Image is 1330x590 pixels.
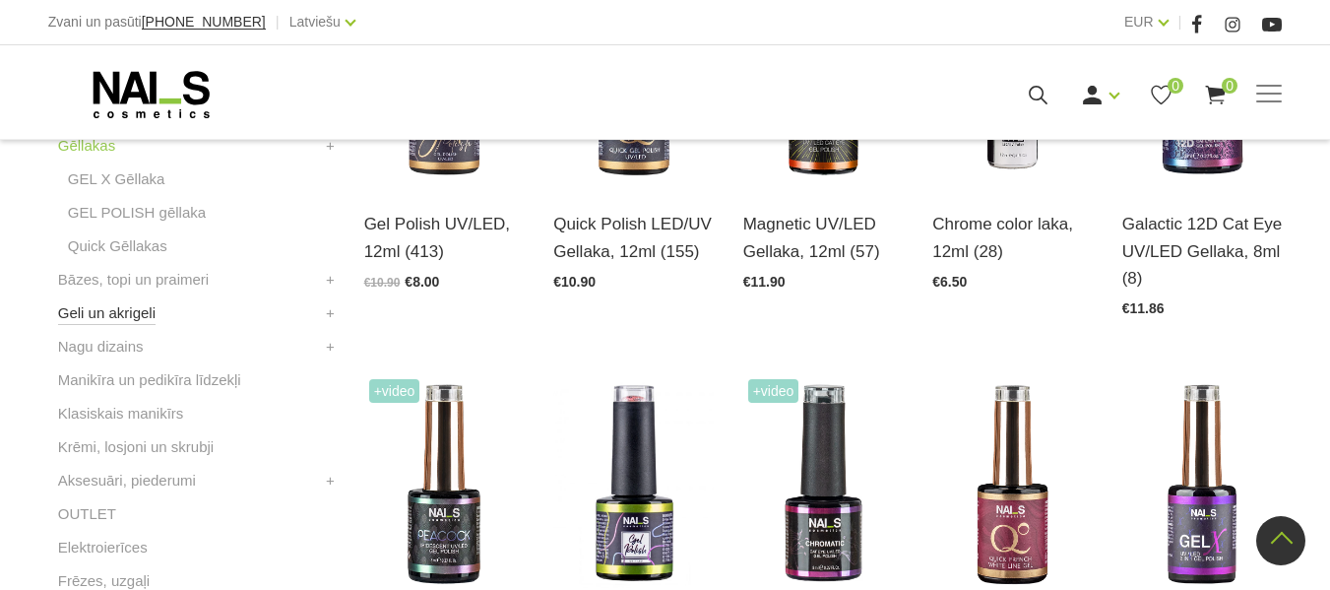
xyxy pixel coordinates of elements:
[326,134,335,158] a: +
[1178,10,1182,34] span: |
[58,469,196,492] a: Aksesuāri, piederumi
[1122,211,1283,292] a: Galactic 12D Cat Eye UV/LED Gellaka, 8ml (8)
[1168,78,1183,94] span: 0
[369,379,420,403] span: +Video
[326,268,335,292] a: +
[58,502,116,526] a: OUTLET
[326,469,335,492] a: +
[58,402,184,426] a: Klasiskais manikīrs
[276,10,280,34] span: |
[58,134,115,158] a: Gēllakas
[1203,83,1228,107] a: 0
[405,274,439,290] span: €8.00
[326,335,335,359] a: +
[58,268,209,292] a: Bāzes, topi un praimeri
[58,301,156,325] a: Geli un akrigeli
[142,14,266,30] span: [PHONE_NUMBER]
[748,379,799,403] span: +Video
[1124,10,1154,33] a: EUR
[1122,300,1165,316] span: €11.86
[58,435,214,459] a: Krēmi, losjoni un skrubji
[58,335,144,359] a: Nagu dizains
[1222,78,1237,94] span: 0
[58,536,148,559] a: Elektroierīces
[142,15,266,30] a: [PHONE_NUMBER]
[68,167,165,191] a: GEL X Gēllaka
[1149,83,1173,107] a: 0
[364,276,401,290] span: €10.90
[68,234,167,258] a: Quick Gēllakas
[553,274,596,290] span: €10.90
[289,10,341,33] a: Latviešu
[743,274,786,290] span: €11.90
[58,368,241,392] a: Manikīra un pedikīra līdzekļi
[932,274,967,290] span: €6.50
[48,10,266,34] div: Zvani un pasūti
[553,211,714,264] a: Quick Polish LED/UV Gellaka, 12ml (155)
[326,301,335,325] a: +
[364,211,525,264] a: Gel Polish UV/LED, 12ml (413)
[743,211,904,264] a: Magnetic UV/LED Gellaka, 12ml (57)
[932,211,1093,264] a: Chrome color laka, 12ml (28)
[68,201,206,225] a: GEL POLISH gēllaka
